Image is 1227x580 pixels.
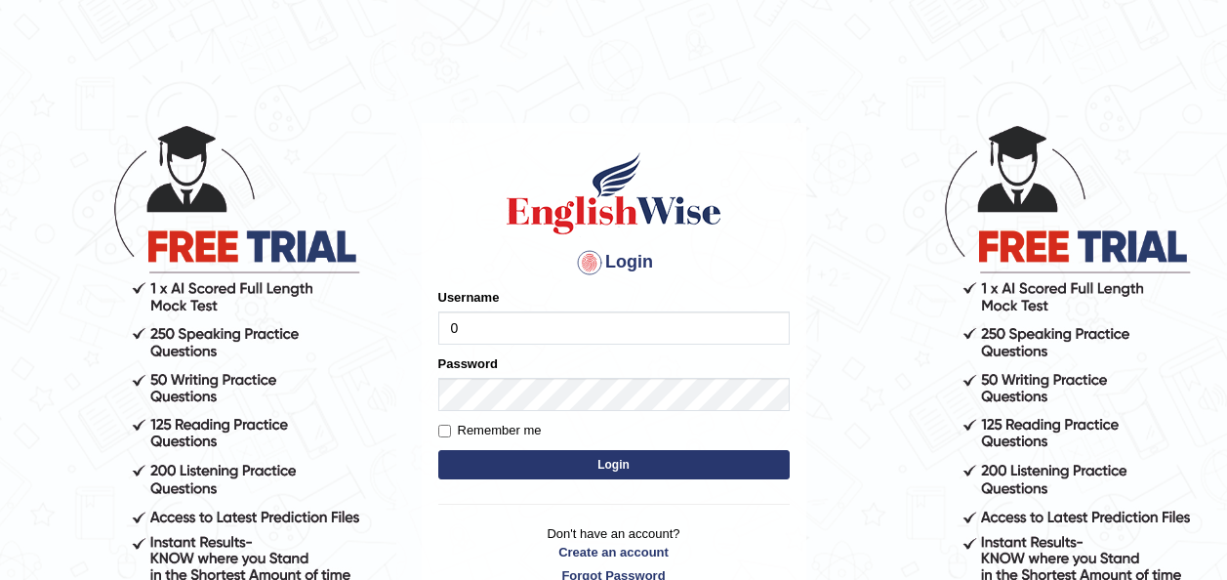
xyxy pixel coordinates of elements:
label: Username [438,288,500,307]
img: Logo of English Wise sign in for intelligent practice with AI [503,149,725,237]
a: Create an account [438,543,790,561]
input: Remember me [438,425,451,437]
label: Password [438,354,498,373]
button: Login [438,450,790,479]
label: Remember me [438,421,542,440]
h4: Login [438,247,790,278]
